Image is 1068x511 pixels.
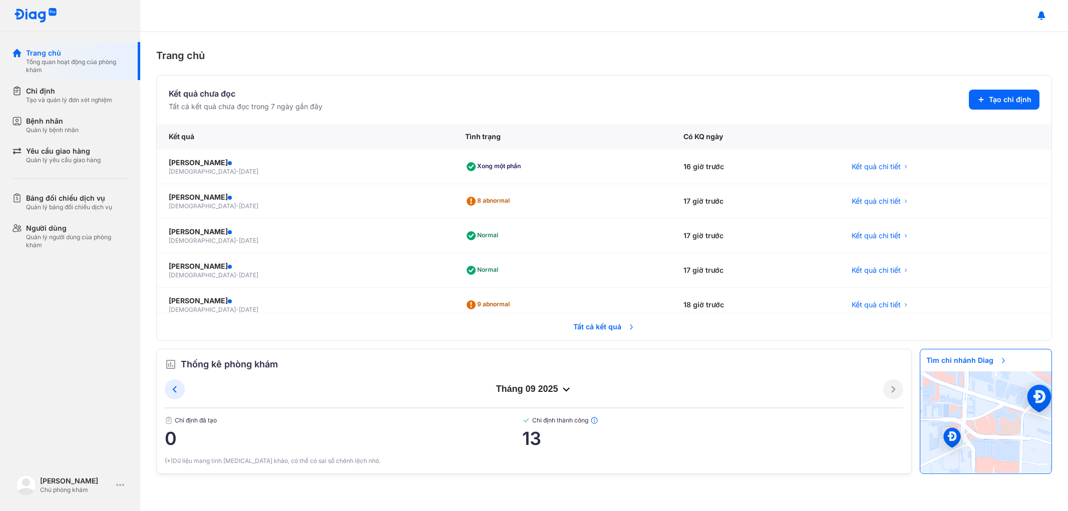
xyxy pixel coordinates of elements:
[465,193,514,209] div: 8 abnormal
[16,475,36,495] img: logo
[169,102,322,112] div: Tất cả kết quả chưa đọc trong 7 ngày gần đây
[671,150,840,184] div: 16 giờ trước
[165,416,173,424] img: document.50c4cfd0.svg
[169,261,441,271] div: [PERSON_NAME]
[26,126,79,134] div: Quản lý bệnh nhân
[236,168,239,175] span: -
[239,202,258,210] span: [DATE]
[852,196,901,206] span: Kết quả chi tiết
[169,271,236,279] span: [DEMOGRAPHIC_DATA]
[567,316,641,338] span: Tất cả kết quả
[165,456,903,465] div: (*)Dữ liệu mang tính [MEDICAL_DATA] khảo, có thể có sai số chênh lệch nhỏ.
[453,124,671,150] div: Tình trạng
[14,8,57,24] img: logo
[236,271,239,279] span: -
[26,193,112,203] div: Bảng đối chiếu dịch vụ
[236,306,239,313] span: -
[522,428,904,448] span: 13
[671,124,840,150] div: Có KQ ngày
[156,48,1052,63] div: Trang chủ
[169,202,236,210] span: [DEMOGRAPHIC_DATA]
[26,58,128,74] div: Tổng quan hoạt động của phòng khám
[165,428,522,448] span: 0
[26,86,112,96] div: Chỉ định
[26,203,112,211] div: Quản lý bảng đối chiếu dịch vụ
[239,271,258,279] span: [DATE]
[671,219,840,253] div: 17 giờ trước
[169,88,322,100] div: Kết quả chưa đọc
[181,357,278,371] span: Thống kê phòng khám
[26,233,128,249] div: Quản lý người dùng của phòng khám
[185,383,883,395] div: tháng 09 2025
[169,306,236,313] span: [DEMOGRAPHIC_DATA]
[169,237,236,244] span: [DEMOGRAPHIC_DATA]
[465,228,502,244] div: Normal
[169,192,441,202] div: [PERSON_NAME]
[989,95,1031,105] span: Tạo chỉ định
[590,416,598,424] img: info.7e716105.svg
[169,227,441,237] div: [PERSON_NAME]
[40,486,112,494] div: Chủ phòng khám
[465,262,502,278] div: Normal
[165,358,177,370] img: order.5a6da16c.svg
[236,237,239,244] span: -
[26,48,128,58] div: Trang chủ
[26,146,101,156] div: Yêu cầu giao hàng
[169,158,441,168] div: [PERSON_NAME]
[522,416,904,424] span: Chỉ định thành công
[169,296,441,306] div: [PERSON_NAME]
[169,168,236,175] span: [DEMOGRAPHIC_DATA]
[852,265,901,275] span: Kết quả chi tiết
[671,184,840,219] div: 17 giờ trước
[671,288,840,322] div: 18 giờ trước
[165,416,522,424] span: Chỉ định đã tạo
[40,476,112,486] div: [PERSON_NAME]
[26,96,112,104] div: Tạo và quản lý đơn xét nghiệm
[969,90,1039,110] button: Tạo chỉ định
[26,223,128,233] div: Người dùng
[26,156,101,164] div: Quản lý yêu cầu giao hàng
[920,349,1013,371] span: Tìm chi nhánh Diag
[26,116,79,126] div: Bệnh nhân
[465,297,514,313] div: 9 abnormal
[852,300,901,310] span: Kết quả chi tiết
[671,253,840,288] div: 17 giờ trước
[239,306,258,313] span: [DATE]
[236,202,239,210] span: -
[465,159,525,175] div: Xong một phần
[157,124,453,150] div: Kết quả
[239,168,258,175] span: [DATE]
[852,162,901,172] span: Kết quả chi tiết
[852,231,901,241] span: Kết quả chi tiết
[522,416,530,424] img: checked-green.01cc79e0.svg
[239,237,258,244] span: [DATE]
